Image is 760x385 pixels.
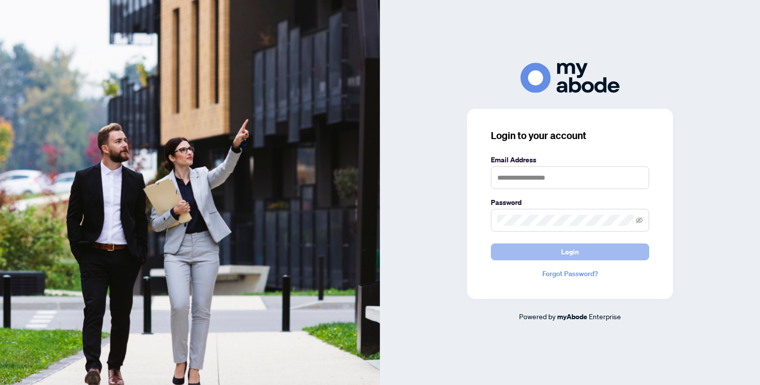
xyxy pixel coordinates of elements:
img: ma-logo [521,63,619,93]
span: eye-invisible [636,217,643,224]
h3: Login to your account [491,129,649,143]
span: Powered by [519,312,556,321]
a: myAbode [557,311,587,322]
label: Email Address [491,154,649,165]
a: Forgot Password? [491,268,649,279]
label: Password [491,197,649,208]
span: Enterprise [589,312,621,321]
span: Login [561,244,579,260]
button: Login [491,243,649,260]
